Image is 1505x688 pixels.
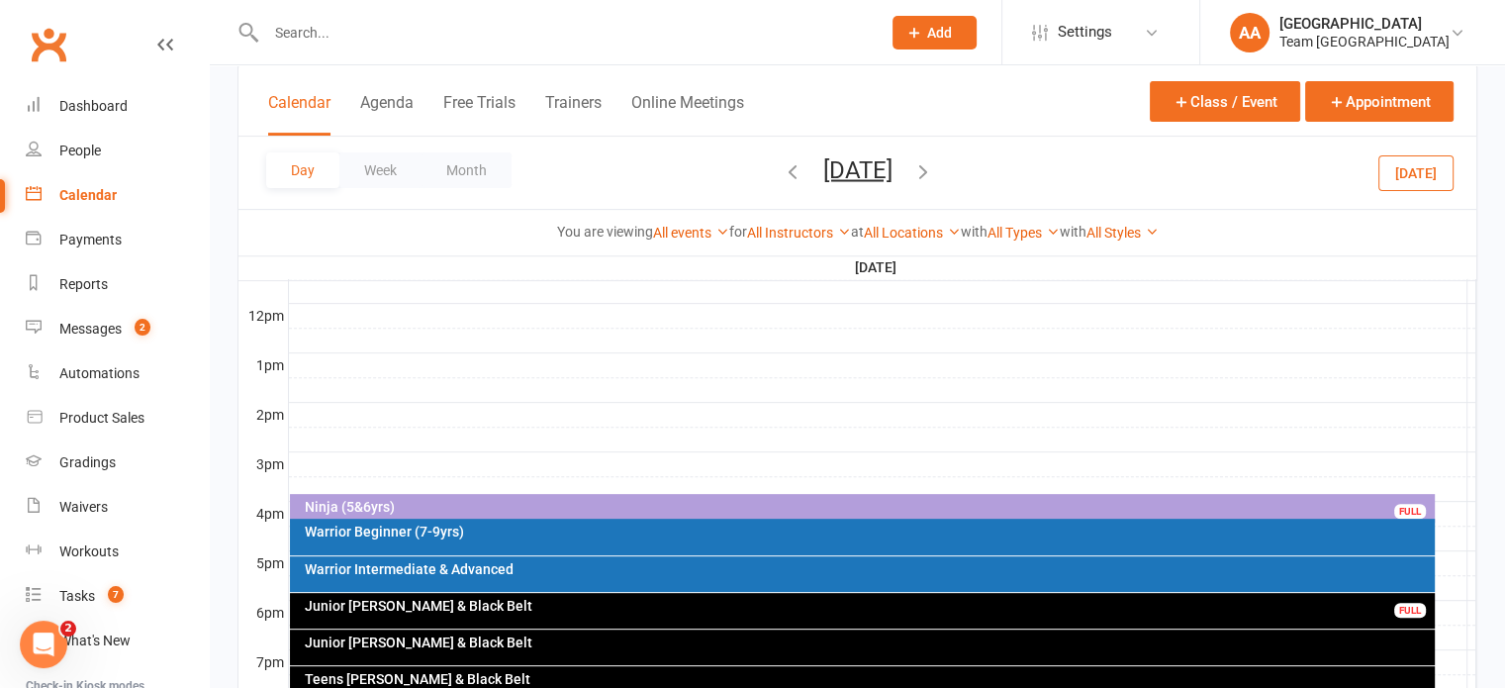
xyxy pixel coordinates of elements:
[26,173,209,218] a: Calendar
[59,232,122,247] div: Payments
[59,499,108,515] div: Waivers
[59,98,128,114] div: Dashboard
[304,562,1431,576] div: Warrior Intermediate & Advanced
[59,276,108,292] div: Reports
[26,218,209,262] a: Payments
[59,633,131,648] div: What's New
[304,599,1431,613] div: Junior [PERSON_NAME] & Black Belt
[266,152,339,188] button: Day
[260,19,867,47] input: Search...
[1058,10,1112,54] span: Settings
[26,351,209,396] a: Automations
[961,224,988,240] strong: with
[1150,81,1300,122] button: Class / Event
[339,152,422,188] button: Week
[1394,504,1426,519] div: FULL
[927,25,952,41] span: Add
[59,543,119,559] div: Workouts
[422,152,512,188] button: Month
[238,402,288,427] th: 2pm
[60,621,76,637] span: 2
[1279,33,1450,50] div: Team [GEOGRAPHIC_DATA]
[108,586,124,603] span: 7
[1230,13,1270,52] div: AA
[59,143,101,158] div: People
[545,93,602,136] button: Trainers
[59,588,95,604] div: Tasks
[26,441,209,485] a: Gradings
[135,319,150,336] span: 2
[24,20,73,69] a: Clubworx
[26,485,209,530] a: Waivers
[304,672,1431,686] div: Teens [PERSON_NAME] & Black Belt
[729,224,747,240] strong: for
[304,525,1431,539] div: Warrior Beginner (7-9yrs)
[26,574,209,619] a: Tasks 7
[893,16,977,49] button: Add
[653,225,729,241] a: All events
[26,619,209,663] a: What's New
[59,454,116,470] div: Gradings
[557,224,653,240] strong: You are viewing
[864,225,961,241] a: All Locations
[26,396,209,441] a: Product Sales
[1305,81,1454,122] button: Appointment
[26,84,209,129] a: Dashboard
[59,365,140,381] div: Automations
[59,410,144,426] div: Product Sales
[59,187,117,203] div: Calendar
[59,321,122,337] div: Messages
[238,649,288,674] th: 7pm
[26,530,209,574] a: Workouts
[26,307,209,351] a: Messages 2
[1086,225,1159,241] a: All Styles
[1378,154,1454,190] button: [DATE]
[26,262,209,307] a: Reports
[988,225,1060,241] a: All Types
[823,155,893,183] button: [DATE]
[26,129,209,173] a: People
[631,93,744,136] button: Online Meetings
[288,255,1467,280] th: [DATE]
[238,303,288,328] th: 12pm
[851,224,864,240] strong: at
[1394,603,1426,618] div: FULL
[238,600,288,625] th: 6pm
[747,225,851,241] a: All Instructors
[238,352,288,377] th: 1pm
[443,93,516,136] button: Free Trials
[238,451,288,476] th: 3pm
[268,93,330,136] button: Calendar
[360,93,414,136] button: Agenda
[1060,224,1086,240] strong: with
[238,501,288,526] th: 4pm
[304,500,1431,514] div: Ninja (5&6yrs)
[1279,15,1450,33] div: [GEOGRAPHIC_DATA]
[20,621,67,668] iframe: Intercom live chat
[238,550,288,575] th: 5pm
[304,636,1431,649] div: Junior [PERSON_NAME] & Black Belt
